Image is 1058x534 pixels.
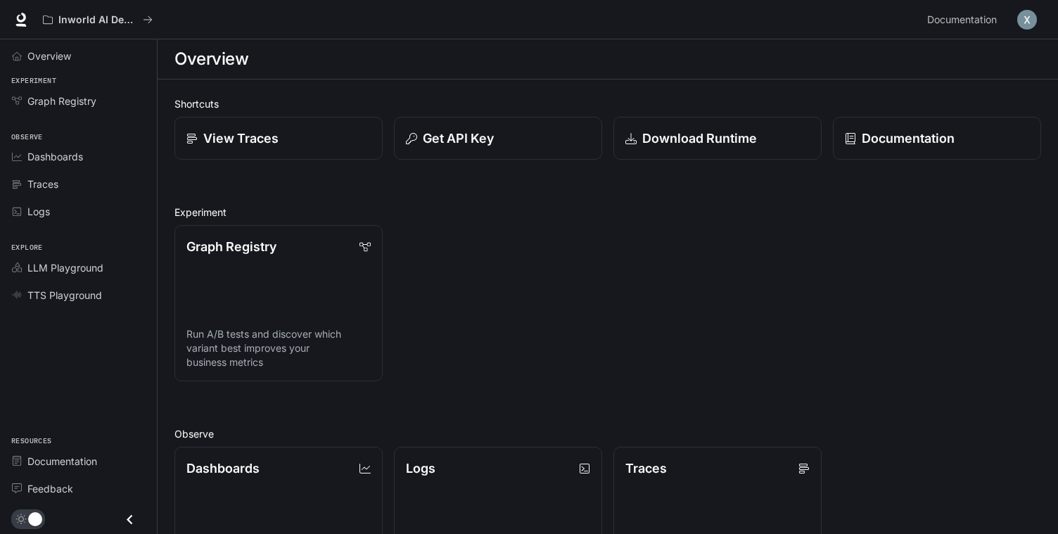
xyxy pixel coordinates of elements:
[27,481,73,496] span: Feedback
[174,45,248,73] h1: Overview
[6,283,151,307] a: TTS Playground
[27,94,96,108] span: Graph Registry
[833,117,1041,160] a: Documentation
[406,459,435,478] p: Logs
[174,205,1041,220] h2: Experiment
[1013,6,1041,34] button: User avatar
[114,505,146,534] button: Close drawer
[58,14,137,26] p: Inworld AI Demos
[174,426,1041,441] h2: Observe
[174,225,383,381] a: Graph RegistryRun A/B tests and discover which variant best improves your business metrics
[186,327,371,369] p: Run A/B tests and discover which variant best improves your business metrics
[6,255,151,280] a: LLM Playground
[174,117,383,160] a: View Traces
[613,117,822,160] a: Download Runtime
[203,129,279,148] p: View Traces
[174,96,1041,111] h2: Shortcuts
[1017,10,1037,30] img: User avatar
[27,288,102,303] span: TTS Playground
[27,260,103,275] span: LLM Playground
[6,476,151,501] a: Feedback
[186,459,260,478] p: Dashboards
[423,129,494,148] p: Get API Key
[28,511,42,526] span: Dark mode toggle
[6,89,151,113] a: Graph Registry
[27,49,71,63] span: Overview
[186,237,276,256] p: Graph Registry
[625,459,667,478] p: Traces
[862,129,955,148] p: Documentation
[6,449,151,473] a: Documentation
[27,204,50,219] span: Logs
[6,44,151,68] a: Overview
[6,144,151,169] a: Dashboards
[27,177,58,191] span: Traces
[6,199,151,224] a: Logs
[27,149,83,164] span: Dashboards
[642,129,757,148] p: Download Runtime
[6,172,151,196] a: Traces
[27,454,97,469] span: Documentation
[37,6,159,34] button: All workspaces
[927,11,997,29] span: Documentation
[922,6,1007,34] a: Documentation
[394,117,602,160] button: Get API Key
